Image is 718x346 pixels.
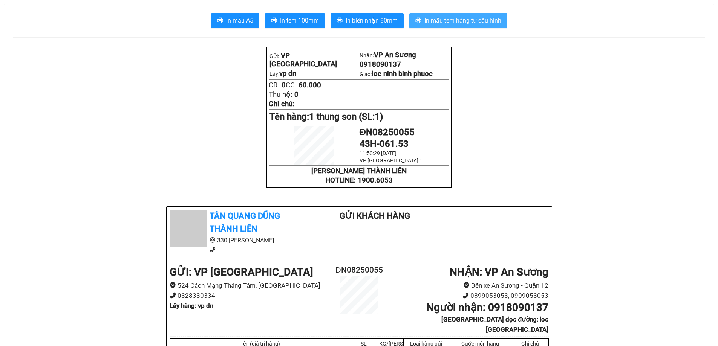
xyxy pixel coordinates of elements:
b: Gửi khách hàng [340,211,410,221]
li: 0899053053, 0909053053 [390,291,548,301]
h2: ĐN08250055 [328,264,391,276]
strong: HOTLINE: 1900.6053 [325,176,393,184]
span: printer [217,17,223,24]
b: Người nhận : 0918090137 [426,301,548,314]
b: Tân Quang Dũng Thành Liên [210,211,280,234]
span: VP An Sương [374,51,416,59]
button: printerIn tem 100mm [265,13,325,28]
span: 0 [282,81,286,89]
li: 524 Cách Mạng Tháng Tám, [GEOGRAPHIC_DATA] [170,280,328,291]
b: [GEOGRAPHIC_DATA] dọc đường: loc [GEOGRAPHIC_DATA] [441,316,548,333]
span: In biên nhận 80mm [346,16,398,25]
span: In mẫu A5 [226,16,253,25]
strong: [PERSON_NAME] THÀNH LIÊN [311,167,407,175]
span: In mẫu tem hàng tự cấu hình [424,16,501,25]
span: printer [337,17,343,24]
span: VP [GEOGRAPHIC_DATA] [269,52,337,68]
span: VP [GEOGRAPHIC_DATA] 1 [360,157,423,163]
span: 0 [294,90,299,99]
span: phone [170,292,176,299]
li: Bến xe An Sương - Quận 12 [390,280,548,291]
span: Giao: [360,71,433,77]
li: 0328330334 [170,291,328,301]
span: 43H-061.53 [360,139,409,149]
span: 1 thung son (SL: [309,111,383,122]
span: CC: [286,81,297,89]
span: Lấy: [269,71,296,77]
span: environment [210,237,216,243]
span: vp dn [279,69,296,78]
span: ĐN08250055 [360,127,415,137]
span: loc ninh binh phuoc [372,70,433,78]
button: printerIn mẫu A5 [211,13,259,28]
span: Ghi chú: [269,100,294,108]
span: printer [271,17,277,24]
b: Lấy hàng : vp dn [170,302,213,309]
button: printerIn biên nhận 80mm [331,13,404,28]
span: 11:50:29 [DATE] [360,150,397,156]
b: GỬI : VP [GEOGRAPHIC_DATA] [170,266,313,278]
span: environment [170,282,176,288]
span: printer [415,17,421,24]
b: NHẬN : VP An Sương [450,266,548,278]
span: CR: [269,81,280,89]
li: 330 [PERSON_NAME] [170,236,310,245]
span: phone [462,292,469,299]
span: 60.000 [299,81,321,89]
p: Nhận: [360,51,449,59]
span: Tên hàng: [269,111,383,122]
span: phone [210,247,216,253]
span: In tem 100mm [280,16,319,25]
span: environment [463,282,470,288]
span: 1) [375,111,383,122]
p: Gửi: [269,52,358,68]
span: 0918090137 [360,60,401,69]
span: Thu hộ: [269,90,292,99]
button: printerIn mẫu tem hàng tự cấu hình [409,13,507,28]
